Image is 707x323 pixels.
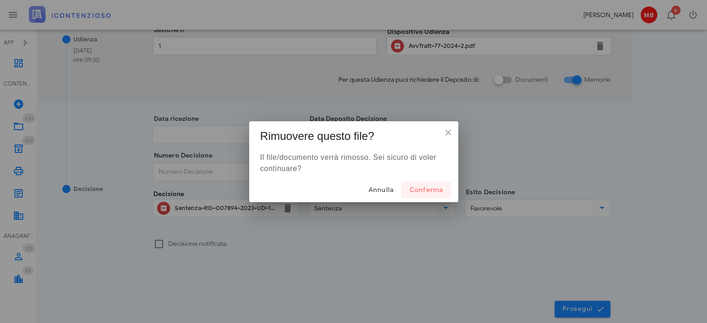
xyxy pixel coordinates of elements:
span: Conferma [409,186,443,194]
div: Il file/documento verrà rimosso. Sei sicuro di voler continuare? [249,148,458,178]
h3: Rimuovere questo file? [260,129,374,144]
span: Annulla [368,186,394,194]
div: × [444,129,452,136]
button: Annulla [360,182,401,198]
button: Conferma [401,182,450,198]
